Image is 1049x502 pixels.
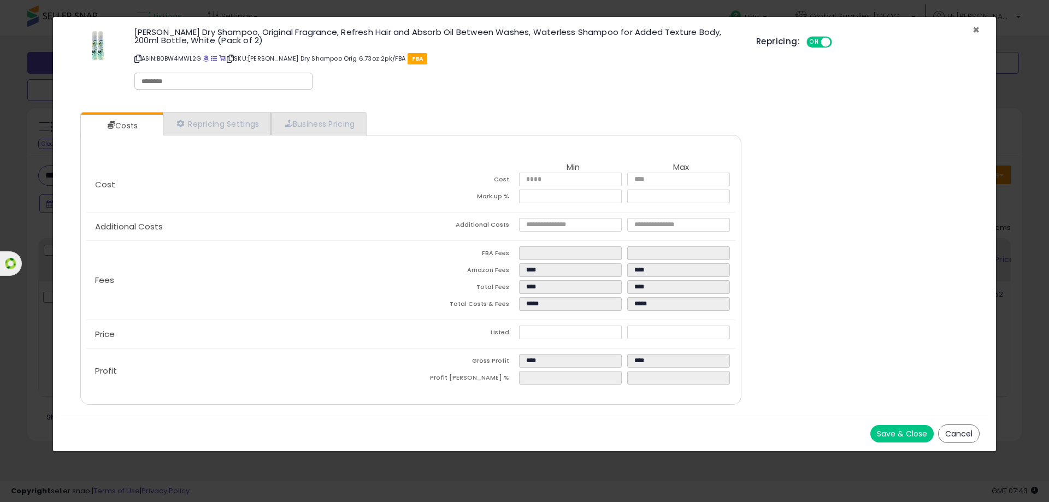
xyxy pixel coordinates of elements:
td: Total Fees [411,280,519,297]
p: ASIN: B0BW4MWL2G | SKU: [PERSON_NAME] Dry Shampoo Orig 6.73oz 2pk/FBA [134,50,740,67]
a: Business Pricing [271,113,366,135]
img: 41tz88um5nL._SL60_.jpg [81,28,114,61]
p: Profit [86,367,411,375]
p: Fees [86,276,411,285]
h5: Repricing: [756,37,800,46]
a: Repricing Settings [163,113,271,135]
td: Additional Costs [411,218,519,235]
h3: [PERSON_NAME] Dry Shampoo, Original Fragrance, Refresh Hair and Absorb Oil Between Washes, Waterl... [134,28,740,44]
a: All offer listings [211,54,217,63]
a: Costs [81,115,162,137]
button: Save & Close [870,425,934,442]
span: OFF [830,38,848,47]
p: Cost [86,180,411,189]
span: ON [808,38,821,47]
span: × [973,22,980,38]
td: Mark up % [411,190,519,206]
td: Gross Profit [411,354,519,371]
td: FBA Fees [411,246,519,263]
td: Amazon Fees [411,263,519,280]
td: Total Costs & Fees [411,297,519,314]
p: Price [86,330,411,339]
a: Your listing only [219,54,225,63]
td: Cost [411,173,519,190]
th: Max [627,163,735,173]
span: FBA [408,53,428,64]
td: Listed [411,326,519,342]
button: Cancel [938,424,980,443]
a: BuyBox page [203,54,209,63]
p: Additional Costs [86,222,411,231]
td: Profit [PERSON_NAME] % [411,371,519,388]
th: Min [519,163,627,173]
